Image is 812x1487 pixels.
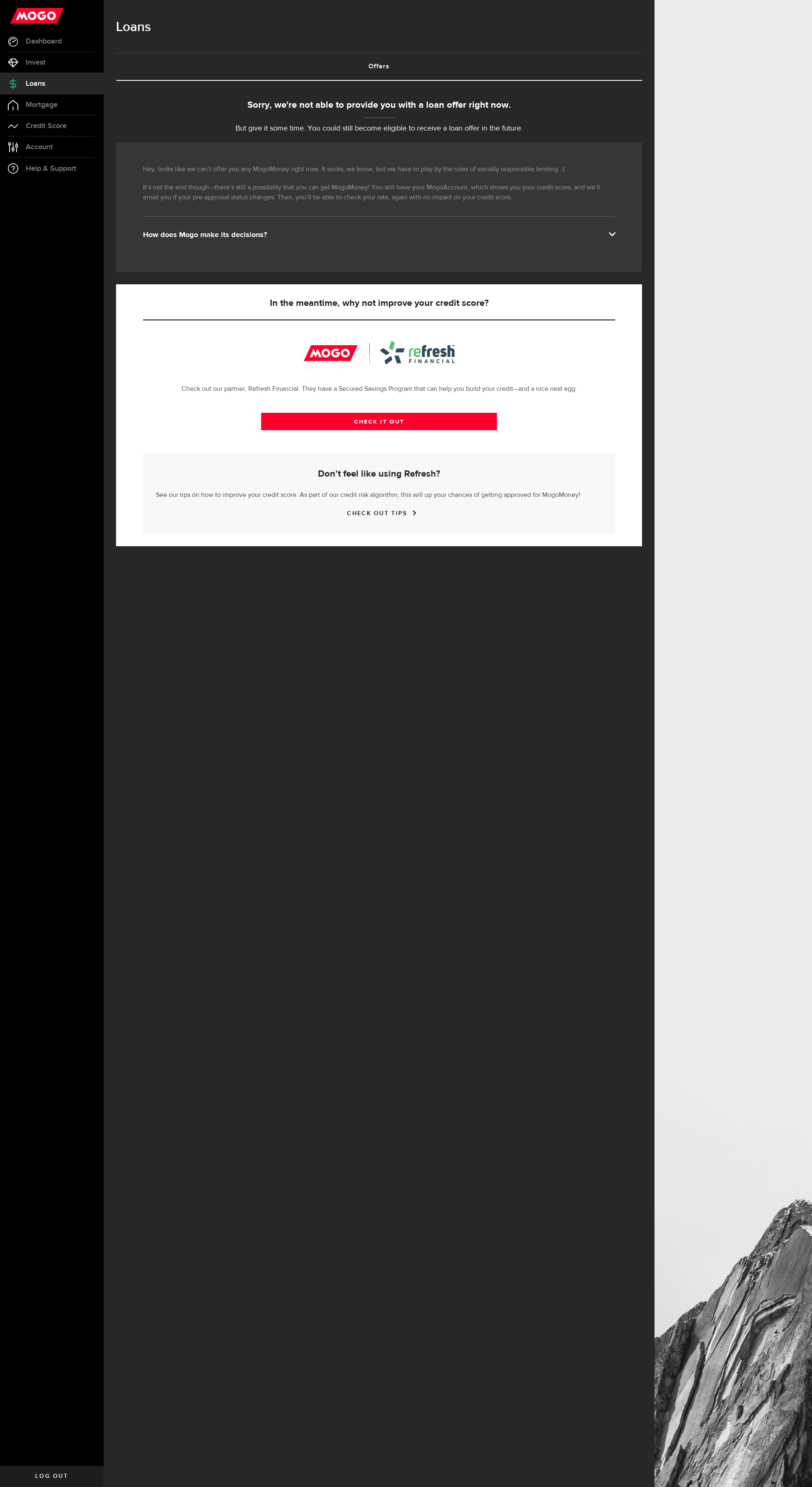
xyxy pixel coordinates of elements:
[777,1452,812,1487] iframe: LiveChat chat widget
[347,510,411,517] a: CHECK OUT TIPS
[116,53,642,81] ul: Tabs Navigation
[116,123,642,134] p: But give it some time. You could still become eligible to receive a loan offer in the future.
[143,165,615,174] p: Hey, looks like we can’t offer you any MogoMoney right now. It sucks, we know, but we have to pla...
[143,384,615,394] p: Check out our partner, Refresh Financial. They have a Secured Savings Program that can help you b...
[26,38,62,45] span: Dashboard
[35,1473,68,1479] span: Log out
[26,59,46,66] span: Invest
[26,143,53,151] span: Account
[261,413,497,430] a: CHECK IT OUT
[116,53,642,80] a: Offers
[116,99,642,112] div: Sorry, we're not able to provide you with a loan offer right now.
[26,101,58,109] span: Mortgage
[116,17,642,38] h1: Loans
[26,165,76,172] span: Help & Support
[143,298,615,308] h5: In the meantime, why not improve your credit score?
[156,469,602,479] h5: Don’t feel like using Refresh?
[143,230,615,240] div: How does Mogo make its decisions?
[143,183,615,203] p: It’s not the end though—there’s still a possibility that you can get MogoMoney! You still have yo...
[156,488,602,500] p: See our tips on how to improve your credit score. As part of our credit risk algorithm, this will...
[26,122,67,130] span: Credit Score
[26,80,45,87] span: Loans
